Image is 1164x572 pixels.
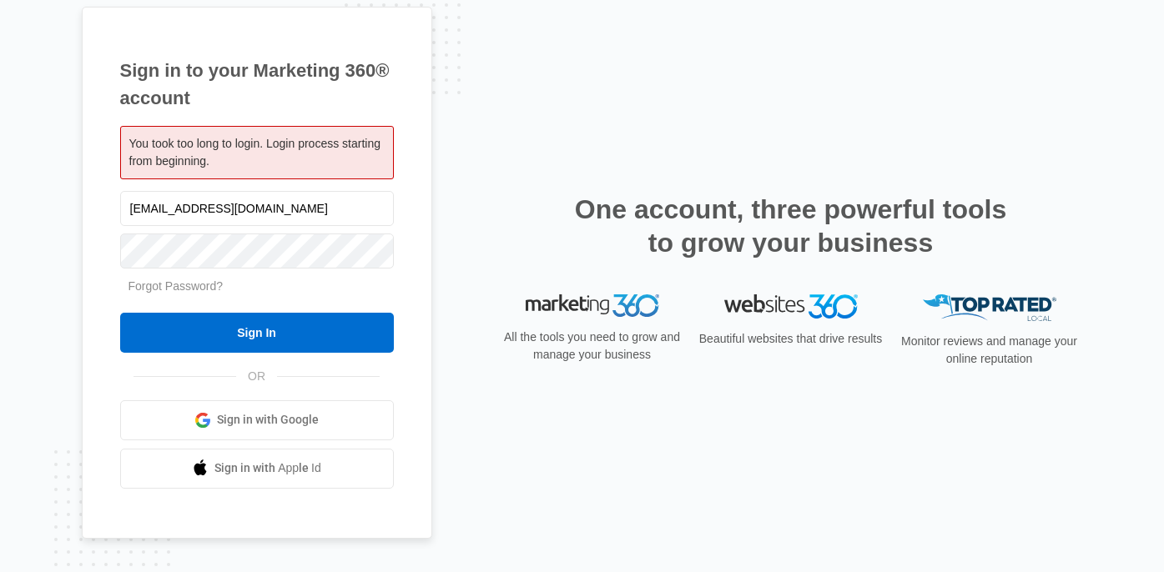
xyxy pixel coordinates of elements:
[128,279,224,293] a: Forgot Password?
[214,459,321,477] span: Sign in with Apple Id
[120,313,394,353] input: Sign In
[236,368,277,385] span: OR
[526,294,659,318] img: Marketing 360
[120,57,394,112] h1: Sign in to your Marketing 360® account
[120,191,394,226] input: Email
[499,329,686,364] p: All the tools you need to grow and manage your business
[217,411,319,429] span: Sign in with Google
[129,137,380,168] span: You took too long to login. Login process starting from beginning.
[120,400,394,440] a: Sign in with Google
[896,333,1083,368] p: Monitor reviews and manage your online reputation
[570,193,1012,259] h2: One account, three powerful tools to grow your business
[120,449,394,489] a: Sign in with Apple Id
[724,294,858,319] img: Websites 360
[698,330,884,348] p: Beautiful websites that drive results
[923,294,1056,322] img: Top Rated Local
